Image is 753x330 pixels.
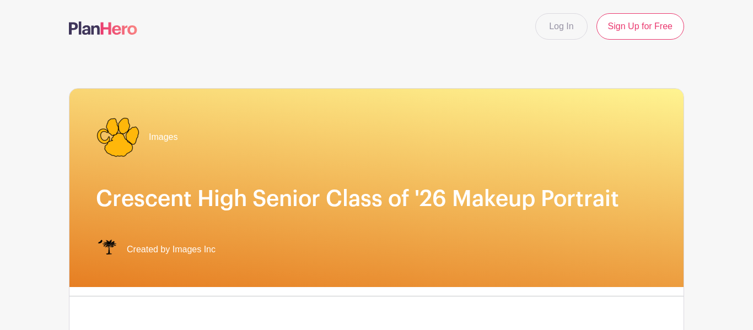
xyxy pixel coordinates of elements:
a: Sign Up for Free [596,13,684,40]
a: Log In [535,13,587,40]
img: IMAGES%20logo%20transparenT%20PNG%20s.png [96,239,118,261]
img: CRESCENT_HS_PAW-01.png [96,115,140,159]
span: Created by Images Inc [127,243,216,256]
h1: Crescent High Senior Class of '26 Makeup Portrait [96,186,657,212]
img: logo-507f7623f17ff9eddc593b1ce0a138ce2505c220e1c5a4e2b4648c50719b7d32.svg [69,21,137,35]
span: Images [149,131,178,144]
